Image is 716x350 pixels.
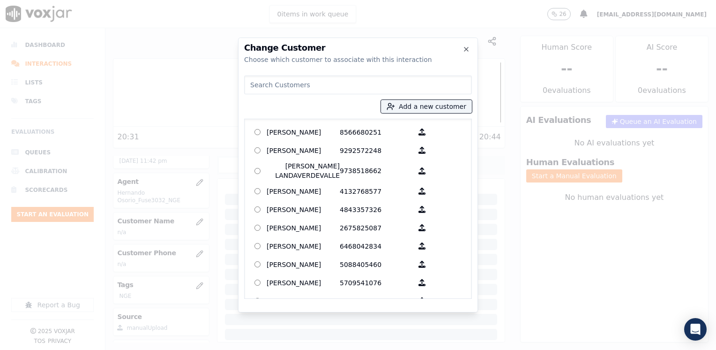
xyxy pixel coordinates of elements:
p: [PERSON_NAME] [267,143,340,158]
p: 5088405460 [340,257,413,272]
p: [PERSON_NAME] [267,275,340,290]
p: [PERSON_NAME] LANDAVERDEVALLE [267,161,340,180]
button: [PERSON_NAME] 6468042834 [413,239,431,253]
input: [PERSON_NAME] 5088405460 [254,261,261,267]
button: [PERSON_NAME] 5709541076 [413,275,431,290]
p: [PERSON_NAME] [267,184,340,198]
input: [PERSON_NAME] 2675825087 [254,225,261,231]
input: [PERSON_NAME] LANDAVERDEVALLE 9738518662 [254,168,261,174]
p: 9292572248 [340,143,413,158]
button: [PERSON_NAME] 8566680251 [413,125,431,139]
h2: Change Customer [244,44,472,52]
button: [PERSON_NAME] 5088405460 [413,257,431,272]
input: [PERSON_NAME] 9292572248 [254,147,261,153]
button: [PERSON_NAME] LANDAVERDEVALLE 9738518662 [413,161,431,180]
p: 2675825087 [340,221,413,235]
p: 4843357326 [340,202,413,217]
p: 2163348023 [340,294,413,308]
p: [PERSON_NAME] [267,221,340,235]
input: [PERSON_NAME] 4843357326 [254,206,261,213]
p: 9738518662 [340,161,413,180]
p: [PERSON_NAME] [267,239,340,253]
div: Open Intercom Messenger [684,318,707,341]
input: Search Customers [244,76,472,94]
button: [PERSON_NAME] 2163348023 [413,294,431,308]
div: Choose which customer to associate with this interaction [244,55,472,64]
input: [PERSON_NAME] 6468042834 [254,243,261,249]
p: [PERSON_NAME] [267,202,340,217]
p: 5709541076 [340,275,413,290]
input: [PERSON_NAME] 4132768577 [254,188,261,194]
input: [PERSON_NAME] 8566680251 [254,129,261,135]
input: [PERSON_NAME] 5709541076 [254,280,261,286]
button: [PERSON_NAME] 4843357326 [413,202,431,217]
p: 8566680251 [340,125,413,139]
button: [PERSON_NAME] 9292572248 [413,143,431,158]
p: [PERSON_NAME] [267,257,340,272]
p: [PERSON_NAME] [267,125,340,139]
p: 6468042834 [340,239,413,253]
p: [PERSON_NAME] [267,294,340,308]
button: Add a new customer [381,100,472,113]
input: [PERSON_NAME] 2163348023 [254,298,261,304]
p: 4132768577 [340,184,413,198]
button: [PERSON_NAME] 2675825087 [413,221,431,235]
button: [PERSON_NAME] 4132768577 [413,184,431,198]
